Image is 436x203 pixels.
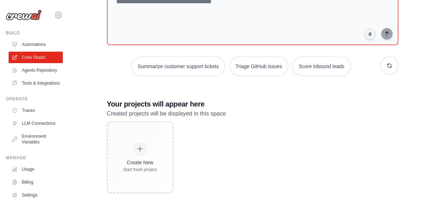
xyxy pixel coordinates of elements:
[6,96,63,102] div: Operate
[9,65,63,76] a: Agents Repository
[9,77,63,89] a: Tools & Integrations
[229,57,288,76] button: Triage GitHub issues
[9,105,63,116] a: Traces
[9,164,63,175] a: Usage
[365,29,375,39] button: Click to speak your automation idea
[292,57,351,76] button: Score inbound leads
[123,167,157,173] div: Start fresh project
[9,118,63,129] a: LLM Connections
[9,189,63,201] a: Settings
[131,57,225,76] button: Summarize customer support tickets
[380,57,398,75] button: Get new suggestions
[107,109,398,118] p: Created projects will be displayed in this space
[107,99,398,109] h3: Your projects will appear here
[9,131,63,148] a: Environment Variables
[9,39,63,50] a: Automations
[123,159,157,166] div: Create New
[6,30,63,36] div: Build
[6,155,63,161] div: Manage
[9,52,63,63] a: Crew Studio
[9,176,63,188] a: Billing
[6,10,42,20] img: Logo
